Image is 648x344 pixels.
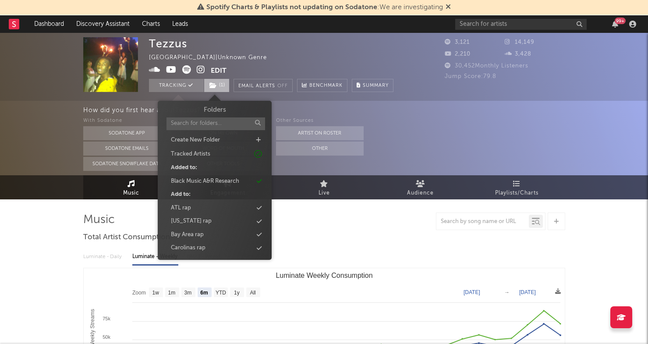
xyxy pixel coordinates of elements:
div: [US_STATE] rap [171,217,212,226]
span: Playlists/Charts [495,188,538,199]
button: Tracking [149,79,204,92]
span: Live [319,188,330,199]
span: ( 1 ) [204,79,230,92]
button: Artist on Roster [276,126,364,140]
span: 3,121 [445,39,470,45]
span: 30,452 Monthly Listeners [445,63,528,69]
a: Leads [166,15,194,33]
text: [DATE] [464,289,480,295]
span: 2,210 [445,51,471,57]
span: 14,149 [505,39,535,45]
a: Playlists/Charts [469,175,565,199]
text: 50k [103,334,110,340]
span: Summary [363,83,389,88]
button: Other [276,142,364,156]
button: Edit [211,65,227,76]
em: Off [277,84,288,89]
div: Black Music A&R Research [171,177,239,186]
text: 6m [200,290,208,296]
button: Sodatone Snowflake Data [83,157,171,171]
text: [DATE] [519,289,536,295]
text: Zoom [132,290,146,296]
button: (1) [204,79,229,92]
span: 3,428 [505,51,531,57]
text: 1m [168,290,175,296]
input: Search for folders... [166,117,265,130]
button: Email AlertsOff [234,79,293,92]
text: 1w [152,290,159,296]
text: All [250,290,255,296]
span: Spotify Charts & Playlists not updating on Sodatone [206,4,377,11]
a: Benchmark [297,79,347,92]
span: Benchmark [309,81,343,91]
span: Music [123,188,139,199]
span: Dismiss [446,4,451,11]
input: Search by song name or URL [436,218,529,225]
a: Charts [136,15,166,33]
button: Summary [352,79,393,92]
text: 3m [184,290,191,296]
div: Add to: [171,190,191,199]
span: Audience [407,188,434,199]
div: [GEOGRAPHIC_DATA] | Unknown Genre [149,53,277,63]
div: Bay Area rap [171,231,204,239]
div: Added to: [171,163,197,172]
text: 1y [234,290,240,296]
h3: Folders [204,105,226,115]
input: Search for artists [455,19,587,30]
span: Jump Score: 79.8 [445,74,496,79]
button: Sodatone App [83,126,171,140]
button: Sodatone Emails [83,142,171,156]
span: Total Artist Consumption [83,232,170,243]
div: Other Sources [276,116,364,126]
div: Carolinas rap [171,244,205,252]
a: Audience [372,175,469,199]
div: Luminate - Weekly [132,249,178,264]
text: → [504,289,510,295]
text: 75k [103,316,110,321]
text: YTD [215,290,226,296]
a: Live [276,175,372,199]
button: 99+ [612,21,618,28]
div: ATL rap [171,204,191,213]
div: Tracked Artists [171,150,210,159]
div: Tezzus [149,37,187,50]
text: Luminate Weekly Consumption [276,272,372,279]
div: With Sodatone [83,116,171,126]
a: Music [83,175,180,199]
span: : We are investigating [206,4,443,11]
a: Discovery Assistant [70,15,136,33]
div: 99 + [615,18,626,24]
a: Dashboard [28,15,70,33]
div: Create New Folder [171,136,220,145]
